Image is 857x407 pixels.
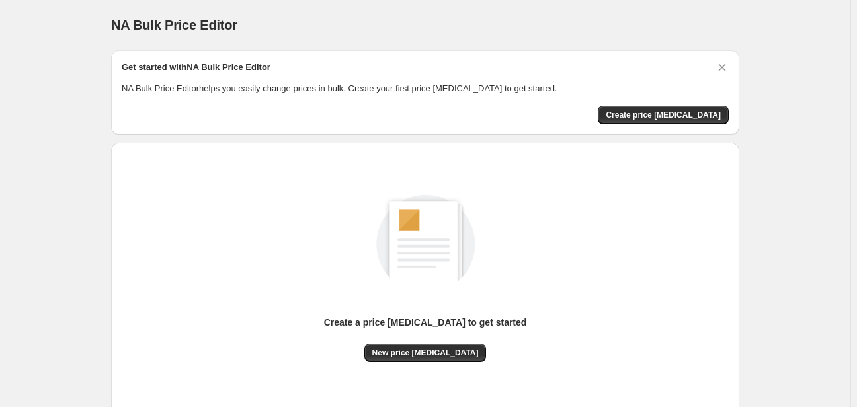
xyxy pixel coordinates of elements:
[324,316,527,329] p: Create a price [MEDICAL_DATA] to get started
[364,344,487,362] button: New price [MEDICAL_DATA]
[111,18,237,32] span: NA Bulk Price Editor
[122,82,729,95] p: NA Bulk Price Editor helps you easily change prices in bulk. Create your first price [MEDICAL_DAT...
[122,61,270,74] h2: Get started with NA Bulk Price Editor
[606,110,721,120] span: Create price [MEDICAL_DATA]
[598,106,729,124] button: Create price change job
[715,61,729,74] button: Dismiss card
[372,348,479,358] span: New price [MEDICAL_DATA]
